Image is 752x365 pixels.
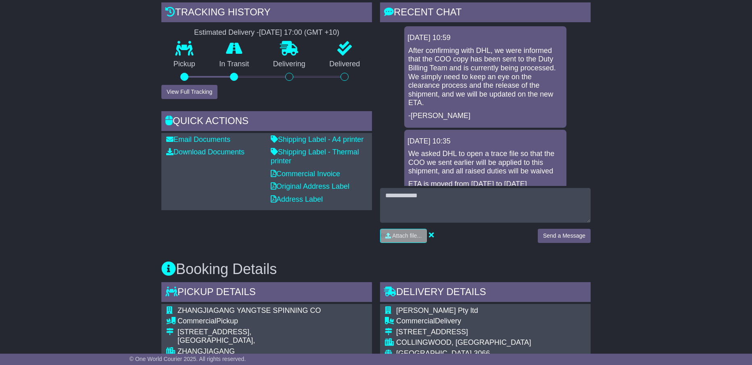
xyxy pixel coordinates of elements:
[271,182,349,190] a: Original Address Label
[166,135,230,143] a: Email Documents
[396,306,478,314] span: [PERSON_NAME] Pty ltd
[178,336,367,345] div: [GEOGRAPHIC_DATA],
[396,349,472,357] span: [GEOGRAPHIC_DATA]
[178,328,367,337] div: [STREET_ADDRESS],
[178,317,216,325] span: Commercial
[396,338,579,347] div: COLLINGWOOD, [GEOGRAPHIC_DATA]
[271,135,363,143] a: Shipping Label - A4 printer
[207,60,261,69] p: In Transit
[408,112,562,120] p: -[PERSON_NAME]
[166,148,244,156] a: Download Documents
[407,137,563,146] div: [DATE] 10:35
[161,28,372,37] div: Estimated Delivery -
[408,150,562,176] p: We asked DHL to open a trace file so that the COO we sent earlier will be applied to this shipmen...
[161,60,207,69] p: Pickup
[474,349,490,357] span: 3066
[318,60,372,69] p: Delivered
[271,170,340,178] a: Commercial Invoice
[259,28,339,37] div: [DATE] 17:00 (GMT +10)
[408,46,562,108] p: After confirming with DHL, we were informed that the COO copy has been sent to the Duty Billing T...
[161,111,372,133] div: Quick Actions
[380,282,591,304] div: Delivery Details
[261,60,318,69] p: Delivering
[161,261,591,277] h3: Booking Details
[271,148,359,165] a: Shipping Label - Thermal printer
[178,347,367,356] div: ZHANGJIAGANG
[396,317,435,325] span: Commercial
[161,2,372,24] div: Tracking history
[408,180,562,189] p: ETA is moved from [DATE] to [DATE]
[380,2,591,24] div: RECENT CHAT
[538,229,591,243] button: Send a Message
[161,85,217,99] button: View Full Tracking
[161,282,372,304] div: Pickup Details
[130,356,246,362] span: © One World Courier 2025. All rights reserved.
[396,317,579,326] div: Delivery
[396,328,579,337] div: [STREET_ADDRESS]
[178,317,367,326] div: Pickup
[271,195,323,203] a: Address Label
[178,306,321,314] span: ZHANGJIAGANG YANGTSE SPINNING CO
[407,34,563,42] div: [DATE] 10:59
